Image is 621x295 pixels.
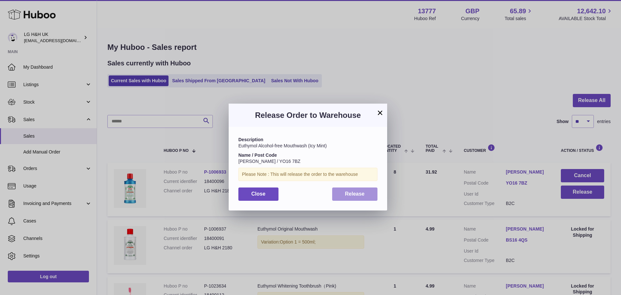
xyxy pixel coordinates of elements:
strong: Name / Post Code [238,153,277,158]
button: × [376,109,384,117]
span: Close [251,191,266,197]
span: Euthymol Alcohol-free Mouthwash (Icy Mint) [238,143,327,148]
h3: Release Order to Warehouse [238,110,377,120]
span: Release [345,191,365,197]
strong: Description [238,137,263,142]
button: Release [332,187,378,201]
button: Close [238,187,278,201]
span: [PERSON_NAME] / YO16 7BZ [238,159,300,164]
div: Please Note : This will release the order to the warehouse [238,168,377,181]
